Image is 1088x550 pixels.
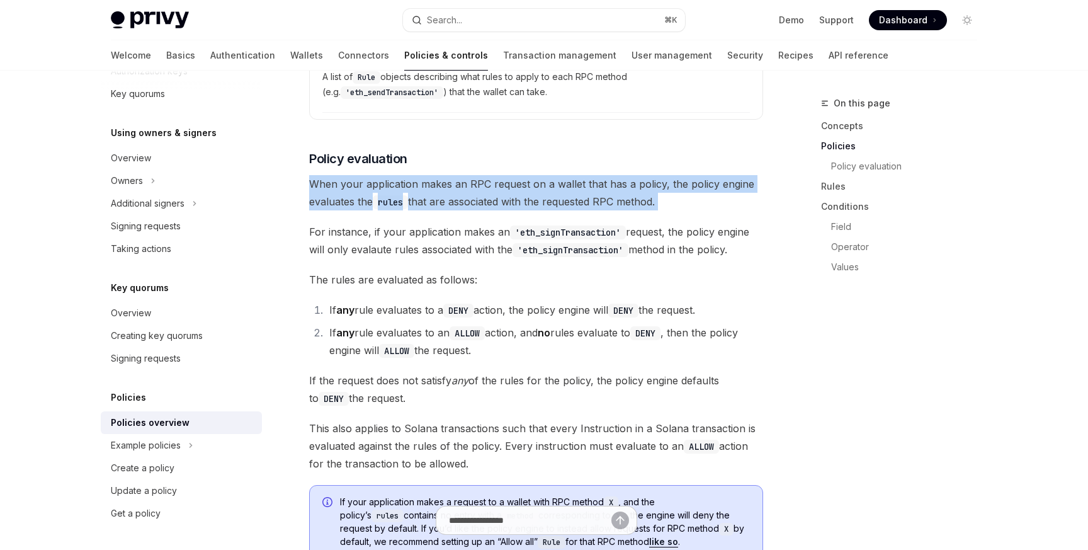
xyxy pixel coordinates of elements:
[608,304,638,318] code: DENY
[451,374,468,387] em: any
[101,147,262,169] a: Overview
[111,328,203,343] div: Creating key quorums
[111,415,190,430] div: Policies overview
[869,10,947,30] a: Dashboard
[727,40,763,71] a: Security
[111,306,151,321] div: Overview
[309,223,763,258] span: For instance, if your application makes an request, the policy engine will only evalaute rules as...
[373,195,408,209] code: rules
[449,507,611,534] input: Ask a question...
[879,14,927,26] span: Dashboard
[779,14,804,26] a: Demo
[450,326,485,340] code: ALLOW
[326,324,763,359] li: If rule evaluates to an action, and rules evaluate to , then the policy engine will the request.
[111,280,169,295] h5: Key quorums
[821,237,987,257] a: Operator
[101,502,262,525] a: Get a policy
[111,438,181,453] div: Example policies
[111,483,177,498] div: Update a policy
[821,257,987,277] a: Values
[341,86,443,99] code: 'eth_sendTransaction'
[210,40,275,71] a: Authentication
[111,86,165,101] div: Key quorums
[101,411,262,434] a: Policies overview
[829,40,888,71] a: API reference
[319,392,349,406] code: DENY
[684,440,719,454] code: ALLOW
[353,71,380,84] code: Rule
[101,215,262,238] a: Signing requests
[821,217,987,237] a: Field
[101,169,262,192] button: Owners
[111,173,143,188] div: Owners
[326,301,763,319] li: If rule evaluates to a action, the policy engine will the request.
[338,40,389,71] a: Connectors
[101,324,262,347] a: Creating key quorums
[336,326,354,339] strong: any
[111,390,146,405] h5: Policies
[111,241,171,256] div: Taking actions
[336,304,354,316] strong: any
[101,479,262,502] a: Update a policy
[101,347,262,370] a: Signing requests
[111,461,174,476] div: Create a policy
[111,351,181,366] div: Signing requests
[309,420,763,473] span: This also applies to Solana transactions such that every Instruction in a Solana transaction is e...
[821,156,987,176] a: Policy evaluation
[101,302,262,324] a: Overview
[322,497,335,510] svg: Info
[404,40,488,71] a: Policies & controls
[957,10,977,30] button: Toggle dark mode
[309,372,763,407] span: If the request does not satisfy of the rules for the policy, the policy engine defaults to the re...
[604,496,618,509] code: X
[664,15,677,25] span: ⌘ K
[403,9,685,32] button: Search...⌘K
[611,512,629,529] button: Send message
[101,434,262,457] button: Example policies
[427,13,462,28] div: Search...
[111,219,181,234] div: Signing requests
[111,125,217,140] h5: Using owners & signers
[111,196,184,211] div: Additional signers
[309,150,407,168] span: Policy evaluation
[821,176,987,197] a: Rules
[309,271,763,289] span: The rules are evaluated as follows:
[166,40,195,71] a: Basics
[510,226,626,239] code: 'eth_signTransaction'
[111,151,151,166] div: Overview
[819,14,854,26] a: Support
[111,40,151,71] a: Welcome
[513,243,628,257] code: 'eth_signTransaction'
[340,496,750,549] span: If your application makes a request to a wallet with RPC method , and the policy’s contains no en...
[101,238,262,260] a: Taking actions
[821,116,987,136] a: Concepts
[821,136,987,156] a: Policies
[101,83,262,105] a: Key quorums
[111,11,189,29] img: light logo
[101,192,262,215] button: Additional signers
[778,40,813,71] a: Recipes
[101,457,262,479] a: Create a policy
[379,344,414,358] code: ALLOW
[290,40,323,71] a: Wallets
[503,40,616,71] a: Transaction management
[538,326,550,339] strong: no
[111,506,161,521] div: Get a policy
[322,69,750,100] span: A list of objects describing what rules to apply to each RPC method (e.g. ) that the wallet can t...
[443,304,473,318] code: DENY
[821,197,987,217] a: Conditions
[834,96,890,111] span: On this page
[309,175,763,210] span: When your application makes an RPC request on a wallet that has a policy, the policy engine evalu...
[632,40,712,71] a: User management
[630,326,660,340] code: DENY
